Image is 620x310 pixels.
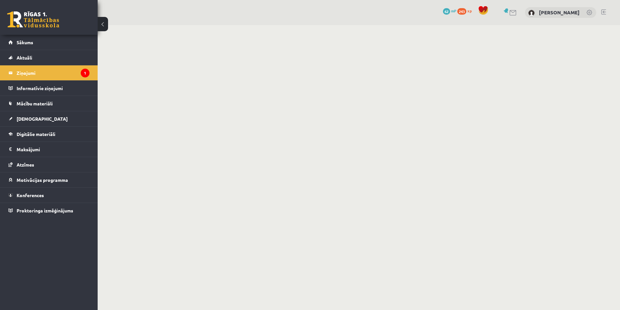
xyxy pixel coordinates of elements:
span: Sākums [17,39,33,45]
a: Sākums [8,35,90,50]
span: Atzīmes [17,162,34,168]
legend: Maksājumi [17,142,90,157]
span: Motivācijas programma [17,177,68,183]
a: Aktuāli [8,50,90,65]
legend: Ziņojumi [17,65,90,80]
legend: Informatīvie ziņojumi [17,81,90,96]
a: Konferences [8,188,90,203]
i: 1 [81,69,90,77]
a: 62 mP [443,8,456,13]
span: xp [467,8,472,13]
a: Ziņojumi1 [8,65,90,80]
span: 62 [443,8,450,15]
a: [DEMOGRAPHIC_DATA] [8,111,90,126]
a: Proktoringa izmēģinājums [8,203,90,218]
span: Mācību materiāli [17,101,53,106]
span: Proktoringa izmēģinājums [17,208,73,213]
a: Mācību materiāli [8,96,90,111]
span: Konferences [17,192,44,198]
a: Informatīvie ziņojumi [8,81,90,96]
a: 243 xp [457,8,475,13]
span: Digitālie materiāli [17,131,55,137]
span: 243 [457,8,466,15]
span: [DEMOGRAPHIC_DATA] [17,116,68,122]
span: Aktuāli [17,55,32,61]
a: Rīgas 1. Tālmācības vidusskola [7,11,59,28]
a: Maksājumi [8,142,90,157]
img: Artūrs Keinovskis [528,10,535,16]
a: Motivācijas programma [8,172,90,187]
a: Atzīmes [8,157,90,172]
a: Digitālie materiāli [8,127,90,142]
span: mP [451,8,456,13]
a: [PERSON_NAME] [539,9,580,16]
